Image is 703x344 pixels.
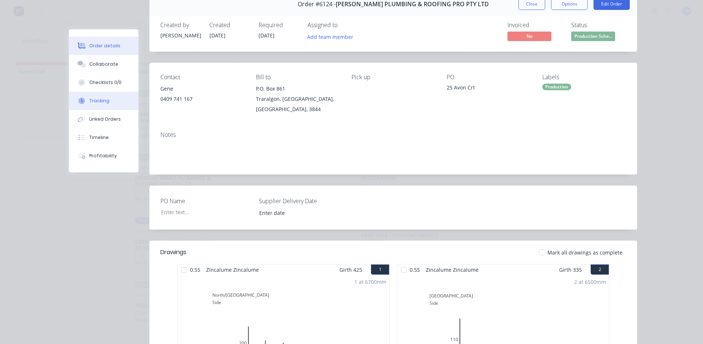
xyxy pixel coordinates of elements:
[574,278,606,286] div: 2 at 6500mm
[160,74,244,81] div: Contact
[559,264,582,275] span: Girth 335
[89,116,121,122] div: Linked Orders
[256,74,340,81] div: Bill to
[69,73,138,92] button: Checklists 0/0
[209,32,226,39] span: [DATE]
[591,264,609,275] button: 2
[371,264,389,275] button: 1
[89,43,120,49] div: Order details
[547,249,622,256] span: Mark all drawings as complete
[258,22,299,29] div: Required
[160,131,626,138] div: Notes
[160,248,186,257] div: Drawings
[160,84,244,107] div: Gene0409 741 167
[447,84,531,94] div: 25 Avon Crt
[160,197,252,205] label: PO Name
[447,74,531,81] div: PO
[187,264,203,275] span: 0.55
[507,22,562,29] div: Invoiced
[308,22,381,29] div: Assigned to
[89,79,122,86] div: Checklists 0/0
[254,207,345,218] input: Enter date
[336,1,489,8] span: [PERSON_NAME] PLUMBING & ROOFING PRO PTY LTD
[571,22,626,29] div: Status
[259,197,350,205] label: Supplier Delivery Date
[256,94,340,114] div: Traralgon, [GEOGRAPHIC_DATA], [GEOGRAPHIC_DATA], 3844
[507,32,551,41] span: No
[89,98,109,104] div: Tracking
[339,264,362,275] span: Girth 425
[69,92,138,110] button: Tracking
[89,153,117,159] div: Profitability
[308,32,357,41] button: Add team member
[160,32,201,39] div: [PERSON_NAME]
[407,264,423,275] span: 0.55
[69,128,138,147] button: Timeline
[258,32,275,39] span: [DATE]
[351,74,435,81] div: Pick up
[304,32,357,41] button: Add team member
[160,94,244,104] div: 0409 741 167
[298,1,336,8] span: Order #6124 -
[89,134,109,141] div: Timeline
[69,147,138,165] button: Profitability
[354,278,386,286] div: 1 at 6700mm
[542,84,571,90] div: Production
[542,74,626,81] div: Labels
[571,32,615,41] span: Production Sche...
[69,55,138,73] button: Collaborate
[203,264,262,275] span: Zincalume Zincalume
[160,22,201,29] div: Created by
[160,84,244,94] div: Gene
[69,110,138,128] button: Linked Orders
[256,84,340,114] div: P.O. Box 861Traralgon, [GEOGRAPHIC_DATA], [GEOGRAPHIC_DATA], 3844
[256,84,340,94] div: P.O. Box 861
[209,22,250,29] div: Created
[423,264,481,275] span: Zincalume Zincalume
[571,32,615,43] button: Production Sche...
[69,37,138,55] button: Order details
[89,61,118,67] div: Collaborate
